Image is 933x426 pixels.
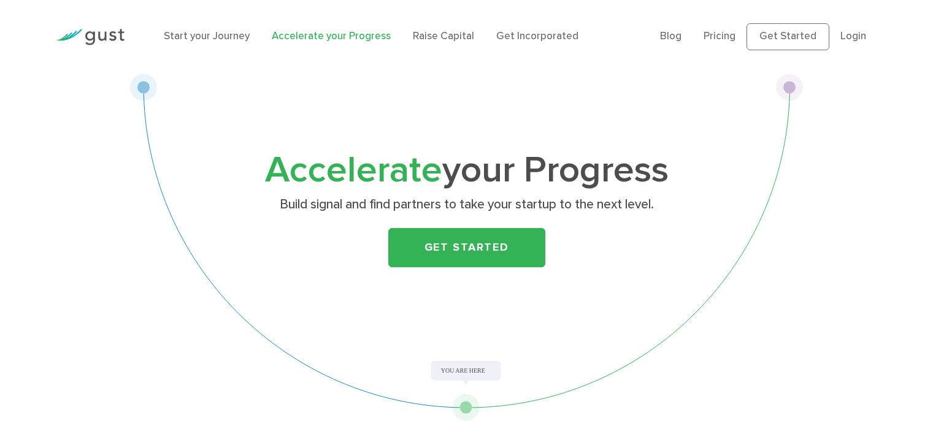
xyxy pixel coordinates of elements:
[840,30,866,42] a: Login
[229,196,704,213] p: Build signal and find partners to take your startup to the next level.
[413,30,474,42] a: Raise Capital
[272,30,391,42] a: Accelerate your Progress
[747,23,829,50] a: Get Started
[388,228,545,267] a: Get Started
[164,30,250,42] a: Start your Journey
[56,29,125,45] img: Gust Logo
[496,30,578,42] a: Get Incorporated
[265,148,442,192] span: Accelerate
[225,154,709,188] h1: your Progress
[660,30,682,42] a: Blog
[704,30,735,42] a: Pricing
